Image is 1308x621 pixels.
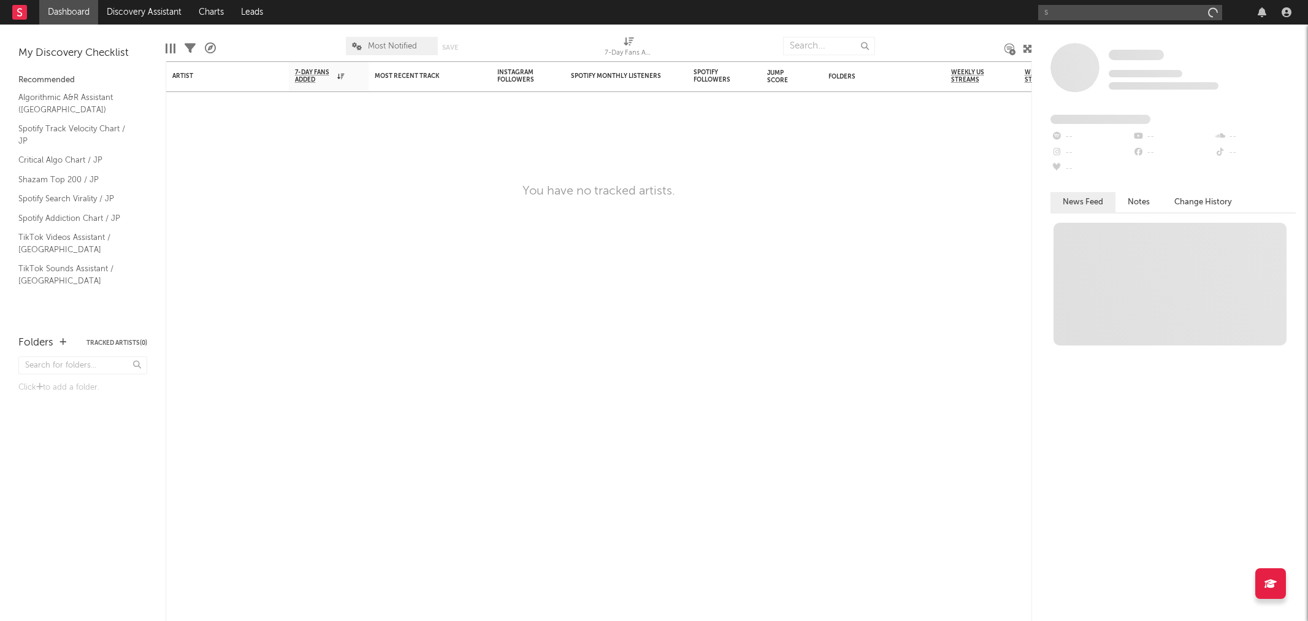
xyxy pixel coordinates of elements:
[295,69,334,83] span: 7-Day Fans Added
[605,46,654,61] div: 7-Day Fans Added (7-Day Fans Added)
[1132,145,1214,161] div: --
[497,69,540,83] div: Instagram Followers
[1109,82,1218,90] span: 0 fans last week
[522,184,675,199] div: You have no tracked artists.
[1025,69,1071,83] span: Weekly UK Streams
[1214,145,1296,161] div: --
[783,37,875,55] input: Search...
[18,122,135,147] a: Spotify Track Velocity Chart / JP
[1109,49,1164,61] a: Some Artist
[205,31,216,66] div: A&R Pipeline
[1050,161,1132,177] div: --
[1038,5,1222,20] input: Search for artists
[18,153,135,167] a: Critical Algo Chart / JP
[1214,129,1296,145] div: --
[951,69,994,83] span: Weekly US Streams
[1050,145,1132,161] div: --
[18,336,53,350] div: Folders
[18,173,135,187] a: Shazam Top 200 / JP
[18,91,135,116] a: Algorithmic A&R Assistant ([GEOGRAPHIC_DATA])
[18,73,147,88] div: Recommended
[375,72,467,80] div: Most Recent Track
[18,380,147,395] div: Click to add a folder.
[18,212,135,225] a: Spotify Addiction Chart / JP
[571,72,663,80] div: Spotify Monthly Listeners
[368,42,417,50] span: Most Notified
[694,69,736,83] div: Spotify Followers
[1050,192,1115,212] button: News Feed
[605,31,654,66] div: 7-Day Fans Added (7-Day Fans Added)
[18,46,147,61] div: My Discovery Checklist
[1050,115,1150,124] span: Fans Added by Platform
[1109,50,1164,60] span: Some Artist
[1132,129,1214,145] div: --
[18,262,135,287] a: TikTok Sounds Assistant / [GEOGRAPHIC_DATA]
[767,69,798,84] div: Jump Score
[442,44,458,51] button: Save
[1050,129,1132,145] div: --
[18,192,135,206] a: Spotify Search Virality / JP
[18,357,147,374] input: Search for folders...
[1115,192,1162,212] button: Notes
[18,231,135,256] a: TikTok Videos Assistant / [GEOGRAPHIC_DATA]
[172,72,264,80] div: Artist
[185,31,196,66] div: Filters
[166,31,175,66] div: Edit Columns
[1109,70,1182,77] span: Tracking Since: [DATE]
[86,340,147,346] button: Tracked Artists(0)
[828,73,920,80] div: Folders
[1162,192,1244,212] button: Change History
